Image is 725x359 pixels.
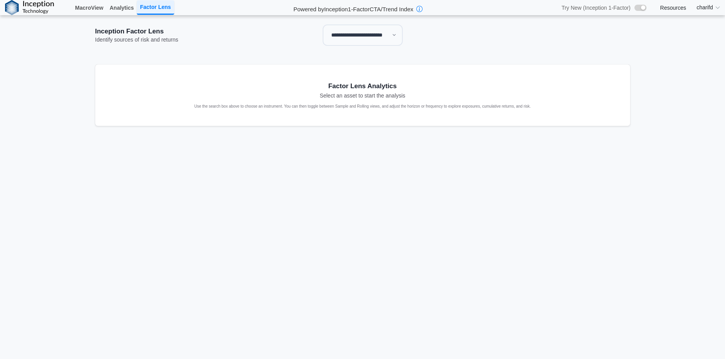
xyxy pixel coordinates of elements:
[660,4,686,11] a: Resources
[320,92,405,99] div: Select an asset to start the analysis
[697,3,713,12] span: charifd
[107,1,137,14] a: Analytics
[194,104,531,109] div: Use the search box above to choose an instrument. You can then toggle between Sample and Rolling ...
[692,0,725,15] summary: charifd
[290,2,417,13] h2: Powered by Inception 1-Factor CTA/Trend Index
[95,27,269,36] div: Inception Factor Lens
[328,82,397,91] div: Factor Lens Analytics
[95,36,269,43] div: Identify sources of risk and returns
[72,1,107,14] a: MacroView
[137,0,174,15] a: Factor Lens
[561,4,631,11] span: Try New (Inception 1-Factor)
